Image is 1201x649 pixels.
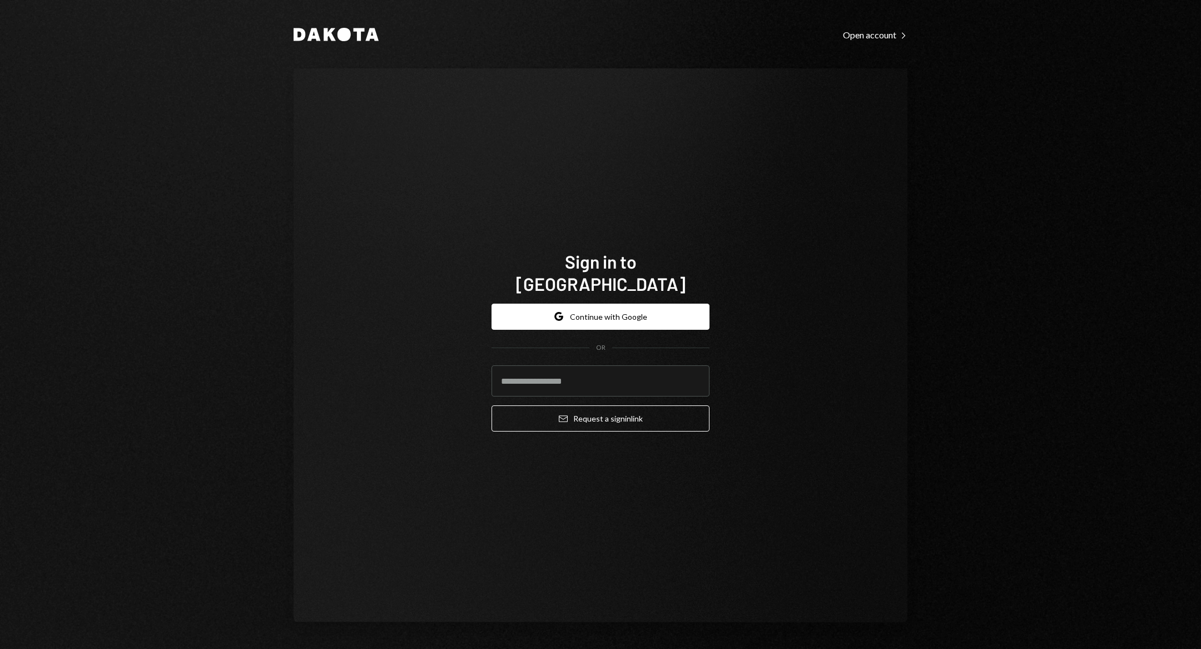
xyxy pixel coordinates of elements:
div: Open account [843,29,907,41]
button: Continue with Google [492,304,709,330]
h1: Sign in to [GEOGRAPHIC_DATA] [492,250,709,295]
button: Request a signinlink [492,405,709,432]
a: Open account [843,28,907,41]
div: OR [596,343,606,353]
